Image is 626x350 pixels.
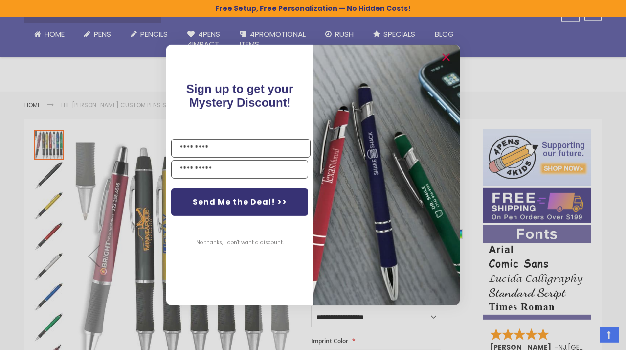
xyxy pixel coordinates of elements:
[191,231,289,255] button: No thanks, I don't want a discount.
[186,82,293,109] span: Sign up to get your Mystery Discount
[438,49,454,65] button: Close dialog
[171,188,308,216] button: Send Me the Deal! >>
[313,45,460,305] img: pop-up-image
[186,82,293,109] span: !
